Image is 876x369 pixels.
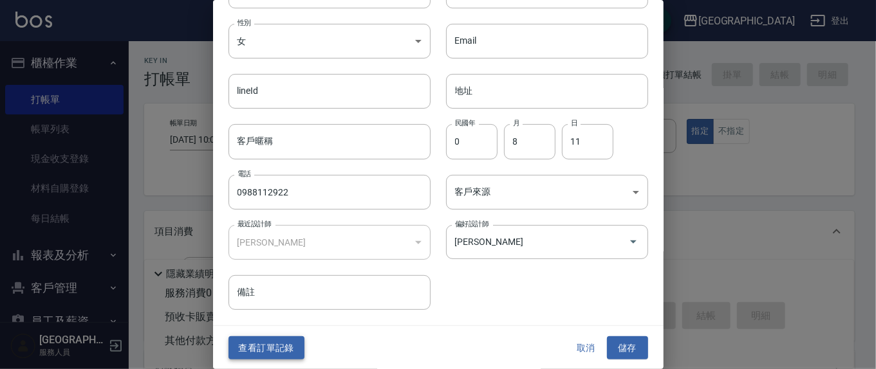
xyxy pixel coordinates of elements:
label: 最近設計師 [238,219,271,229]
div: 女 [228,24,431,59]
button: Open [623,231,644,252]
label: 民國年 [455,118,475,128]
button: 取消 [566,336,607,360]
button: 儲存 [607,336,648,360]
div: [PERSON_NAME] [228,225,431,260]
button: 查看訂單記錄 [228,336,304,360]
label: 性別 [238,18,251,28]
label: 月 [513,118,519,128]
label: 電話 [238,169,251,179]
label: 偏好設計師 [455,219,489,229]
label: 日 [571,118,577,128]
